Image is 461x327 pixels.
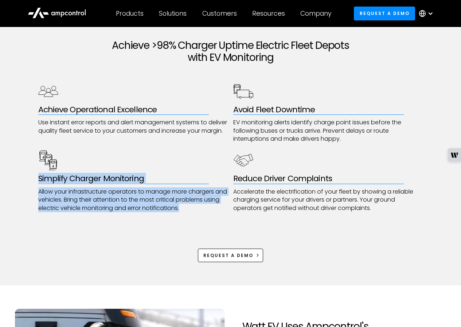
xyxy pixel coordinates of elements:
div: Resources [252,9,285,17]
a: Request a demo [198,249,263,262]
div: Company [300,9,331,17]
p: Accelerate the electrification of your fleet by showing a reliable charging service for your driv... [233,188,423,212]
p: Allow your infrastructure operators to manage more chargers and vehicles. Bring their attention t... [38,188,228,212]
div: Solutions [159,9,187,17]
h2: Achieve >98% Charger Uptime Electric Fleet Depots with EV Monitoring [38,39,423,64]
a: Request a demo [354,7,415,20]
div: Customers [202,9,237,17]
h3: Simplify Charger Monitoring [38,174,228,183]
p: Use instant error reports and alert management systems to deliver quality fleet service to your c... [38,118,228,135]
h3: Reduce Driver Complaints [233,174,423,183]
div: Products [116,9,144,17]
p: EV monitoring alerts identify charge point issues before the following buses or trucks arrive. Pr... [233,118,423,143]
h3: Achieve Operational Excellence [38,105,228,114]
h3: Avoid Fleet Downtime [233,105,423,114]
div: Request a demo [203,252,253,259]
